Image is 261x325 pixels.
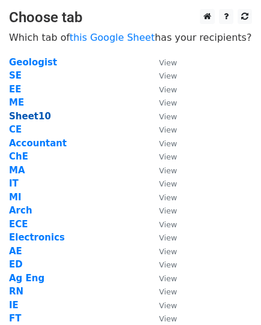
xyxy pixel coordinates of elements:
[201,267,261,325] iframe: Chat Widget
[147,273,177,284] a: View
[147,57,177,68] a: View
[159,58,177,67] small: View
[147,219,177,230] a: View
[147,205,177,216] a: View
[147,232,177,243] a: View
[147,97,177,108] a: View
[159,301,177,310] small: View
[159,193,177,202] small: View
[9,151,28,162] a: ChE
[9,70,22,81] a: SE
[159,152,177,161] small: View
[9,313,21,324] a: FT
[9,286,23,297] a: RN
[9,165,25,176] a: MA
[159,85,177,94] small: View
[159,233,177,242] small: View
[159,274,177,283] small: View
[147,300,177,311] a: View
[159,71,177,80] small: View
[159,112,177,121] small: View
[9,259,23,270] a: ED
[9,232,65,243] a: Electronics
[159,125,177,134] small: View
[9,31,252,44] p: Which tab of has your recipients?
[9,300,19,311] a: IE
[9,124,22,135] a: CE
[147,84,177,95] a: View
[147,111,177,122] a: View
[147,192,177,203] a: View
[147,138,177,149] a: View
[159,179,177,188] small: View
[159,166,177,175] small: View
[9,97,24,108] a: ME
[159,139,177,148] small: View
[9,273,44,284] a: Ag Eng
[147,124,177,135] a: View
[159,206,177,215] small: View
[147,178,177,189] a: View
[147,313,177,324] a: View
[9,84,22,95] a: EE
[159,314,177,323] small: View
[9,57,57,68] a: Geologist
[9,192,22,203] a: MI
[147,286,177,297] a: View
[159,98,177,107] small: View
[70,32,155,43] a: this Google Sheet
[9,178,19,189] a: IT
[9,219,28,230] a: ECE
[159,247,177,256] small: View
[159,287,177,296] small: View
[9,205,32,216] a: Arch
[9,246,22,257] a: AE
[9,138,67,149] a: Accountant
[9,9,252,26] h3: Choose tab
[159,220,177,229] small: View
[147,70,177,81] a: View
[147,259,177,270] a: View
[9,111,51,122] a: Sheet10
[147,151,177,162] a: View
[159,260,177,269] small: View
[147,246,177,257] a: View
[147,165,177,176] a: View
